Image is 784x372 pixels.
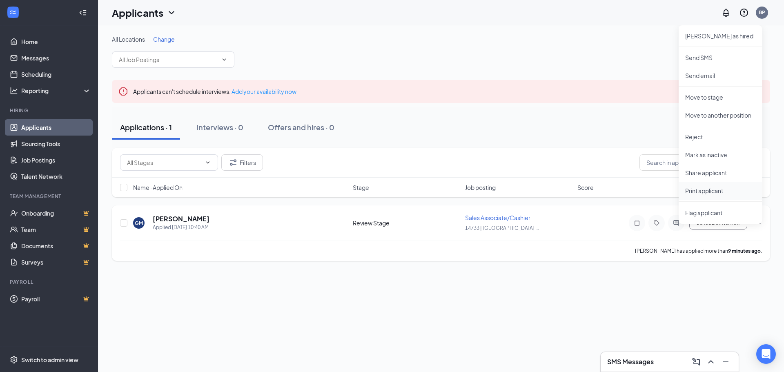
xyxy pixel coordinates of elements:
svg: Tag [652,220,661,226]
span: 14733 | [GEOGRAPHIC_DATA] ... [465,225,539,231]
input: All Job Postings [119,55,218,64]
svg: Analysis [10,87,18,95]
a: PayrollCrown [21,291,91,307]
button: Minimize [719,355,732,368]
svg: ActiveChat [671,220,681,226]
a: SurveysCrown [21,254,91,270]
a: Messages [21,50,91,66]
div: Offers and hires · 0 [268,122,334,132]
span: Stage [353,183,369,192]
div: Team Management [10,193,89,200]
svg: Error [118,87,128,96]
button: ComposeMessage [690,355,703,368]
svg: ComposeMessage [691,357,701,367]
span: Score [577,183,594,192]
p: [PERSON_NAME] has applied more than . [635,247,762,254]
a: DocumentsCrown [21,238,91,254]
svg: ChevronDown [205,159,211,166]
span: Job posting [465,183,496,192]
svg: ChevronDown [167,8,176,18]
h1: Applicants [112,6,163,20]
div: Payroll [10,278,89,285]
a: OnboardingCrown [21,205,91,221]
button: ChevronUp [704,355,717,368]
a: Sourcing Tools [21,136,91,152]
div: GM [135,220,143,227]
svg: Note [632,220,642,226]
button: Filter Filters [221,154,263,171]
div: Reporting [21,87,91,95]
svg: WorkstreamLogo [9,8,17,16]
svg: Minimize [721,357,731,367]
div: Applications · 1 [120,122,172,132]
a: Add your availability now [232,88,296,95]
h3: SMS Messages [607,357,654,366]
svg: Notifications [721,8,731,18]
a: Job Postings [21,152,91,168]
div: Hiring [10,107,89,114]
svg: Filter [228,158,238,167]
a: Scheduling [21,66,91,82]
a: Talent Network [21,168,91,185]
div: Review Stage [353,219,460,227]
svg: Settings [10,356,18,364]
span: Flag applicant [685,208,755,217]
svg: QuestionInfo [739,8,749,18]
svg: Collapse [79,9,87,17]
a: Home [21,33,91,50]
input: Search in applications [639,154,762,171]
div: Switch to admin view [21,356,78,364]
h5: [PERSON_NAME] [153,214,209,223]
b: 9 minutes ago [728,248,761,254]
a: Applicants [21,119,91,136]
span: All Locations [112,36,145,43]
span: Sales Associate/Cashier [465,214,530,221]
div: Applied [DATE] 10:40 AM [153,223,209,232]
svg: ChevronDown [221,56,227,63]
a: TeamCrown [21,221,91,238]
div: Open Intercom Messenger [756,344,776,364]
span: Name · Applied On [133,183,183,192]
svg: ChevronUp [706,357,716,367]
span: Applicants can't schedule interviews. [133,88,296,95]
div: Interviews · 0 [196,122,243,132]
input: All Stages [127,158,201,167]
div: BP [759,9,765,16]
span: Change [153,36,175,43]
